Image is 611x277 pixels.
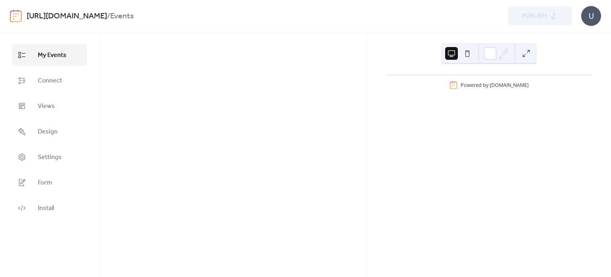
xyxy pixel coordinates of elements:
[110,9,134,24] b: Events
[38,127,58,137] span: Design
[27,9,107,24] a: [URL][DOMAIN_NAME]
[38,51,66,60] span: My Events
[490,82,529,88] a: [DOMAIN_NAME]
[461,82,529,88] div: Powered by
[12,44,87,66] a: My Events
[38,178,52,188] span: Form
[38,204,54,213] span: Install
[12,121,87,142] a: Design
[38,102,55,111] span: Views
[10,10,22,22] img: logo
[107,9,110,24] b: /
[12,146,87,168] a: Settings
[12,95,87,117] a: Views
[12,197,87,219] a: Install
[12,172,87,193] a: Form
[38,76,62,86] span: Connect
[581,6,601,26] div: U
[38,153,62,162] span: Settings
[12,70,87,91] a: Connect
